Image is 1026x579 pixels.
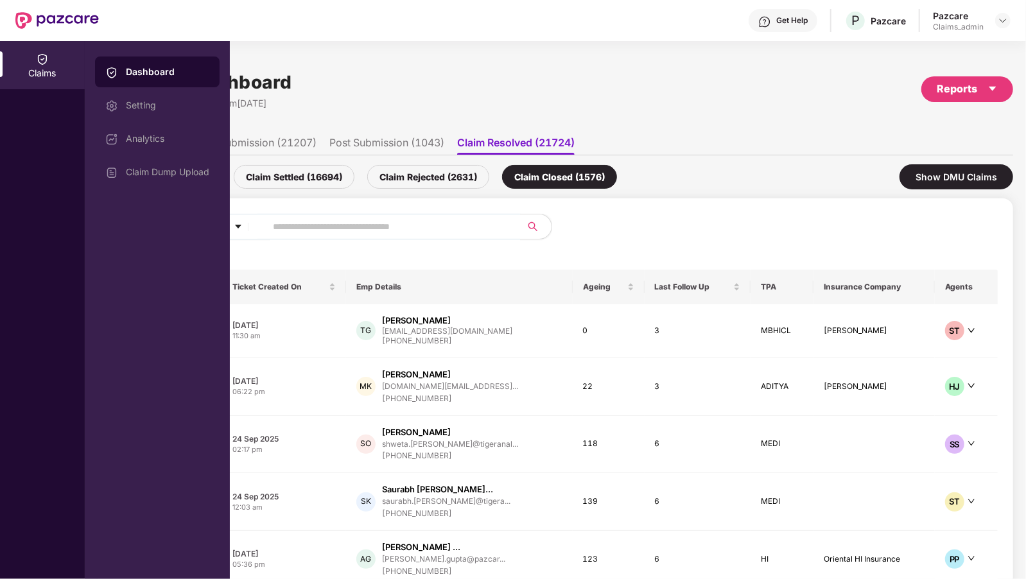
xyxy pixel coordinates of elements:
span: down [968,382,975,390]
img: svg+xml;base64,PHN2ZyBpZD0iSGVscC0zMngzMiIgeG1sbnM9Imh0dHA6Ly93d3cudzMub3JnLzIwMDAvc3ZnIiB3aWR0aD... [758,15,771,28]
button: search [520,214,552,239]
th: Insurance Company [813,270,935,304]
th: Ticket Created On [222,270,346,304]
td: [PERSON_NAME] [813,358,935,416]
div: Get Help [776,15,808,26]
th: Agents [935,270,998,304]
th: TPA [751,270,813,304]
th: Ageing [573,270,645,304]
td: 118 [573,416,645,474]
div: [EMAIL_ADDRESS][DOMAIN_NAME] [382,327,512,335]
div: 02:17 pm [232,444,336,455]
div: [PHONE_NUMBER] [382,508,510,520]
div: Pazcare [871,15,906,27]
div: AG [356,549,376,569]
img: svg+xml;base64,PHN2ZyBpZD0iRGFzaGJvYXJkIiB4bWxucz0iaHR0cDovL3d3dy53My5vcmcvMjAwMC9zdmciIHdpZHRoPS... [105,133,118,146]
div: [DATE] [232,376,336,386]
img: svg+xml;base64,PHN2ZyBpZD0iVXBsb2FkX0xvZ3MiIGRhdGEtbmFtZT0iVXBsb2FkIExvZ3MiIHhtbG5zPSJodHRwOi8vd3... [105,166,118,179]
td: 6 [645,416,751,474]
div: Pazcare [933,10,984,22]
div: Claim Dump Upload [126,167,209,177]
div: 24 Sep 2025 [232,433,336,444]
div: Show DMU Claims [900,164,1013,189]
div: Claim Closed (1576) [502,165,617,189]
li: Pre Submission (21207) [200,136,317,155]
div: [DOMAIN_NAME][EMAIL_ADDRESS]... [382,382,518,390]
div: Setting [126,100,209,110]
div: SK [356,492,376,512]
div: 24 Sep 2025 [232,491,336,502]
td: MEDI [751,473,813,531]
span: down [968,555,975,562]
div: saurabh.[PERSON_NAME]@tigera... [382,497,510,505]
div: PP [945,549,964,569]
td: MBHICL [751,304,813,358]
div: [PHONE_NUMBER] [382,393,518,405]
span: Ticket Created On [232,282,326,292]
div: TG [356,321,376,340]
td: 22 [573,358,645,416]
div: [DATE] [232,548,336,559]
div: 12:03 am [232,502,336,513]
img: svg+xml;base64,PHN2ZyBpZD0iU2V0dGluZy0yMHgyMCIgeG1sbnM9Imh0dHA6Ly93d3cudzMub3JnLzIwMDAvc3ZnIiB3aW... [105,99,118,112]
img: svg+xml;base64,PHN2ZyBpZD0iQ2xhaW0iIHhtbG5zPSJodHRwOi8vd3d3LnczLm9yZy8yMDAwL3N2ZyIgd2lkdGg9IjIwIi... [36,53,49,65]
div: shweta.[PERSON_NAME]@tigeranal... [382,440,518,448]
div: ST [945,492,964,512]
div: [PERSON_NAME] [382,426,451,438]
div: HJ [945,377,964,396]
td: 6 [645,473,751,531]
li: Claim Resolved (21724) [457,136,575,155]
span: caret-down [234,222,243,232]
img: svg+xml;base64,PHN2ZyBpZD0iRHJvcGRvd24tMzJ4MzIiIHhtbG5zPSJodHRwOi8vd3d3LnczLm9yZy8yMDAwL3N2ZyIgd2... [998,15,1008,26]
div: SS [945,435,964,454]
div: Claim Settled (16694) [234,165,354,189]
th: Last Follow Up [645,270,751,304]
div: [PERSON_NAME] [382,368,451,381]
div: Analytics [126,134,209,144]
div: SO [356,435,376,454]
th: Emp Details [346,270,573,304]
div: [PERSON_NAME] [382,315,451,327]
div: Dashboard [126,65,209,78]
span: search [520,221,545,232]
div: [PHONE_NUMBER] [382,566,505,578]
div: [PHONE_NUMBER] [382,450,518,462]
div: [PERSON_NAME].gupta@pazcar... [382,555,505,563]
div: ST [945,321,964,340]
div: 05:36 pm [232,559,336,570]
td: ADITYA [751,358,813,416]
img: svg+xml;base64,PHN2ZyBpZD0iQ2xhaW0iIHhtbG5zPSJodHRwOi8vd3d3LnczLm9yZy8yMDAwL3N2ZyIgd2lkdGg9IjIwIi... [105,66,118,79]
div: Reports [937,81,998,97]
div: [PERSON_NAME] ... [382,541,460,553]
span: down [968,327,975,334]
div: MK [356,377,376,396]
span: down [968,497,975,505]
div: Saurabh [PERSON_NAME]... [382,483,493,496]
span: down [968,440,975,447]
td: [PERSON_NAME] [813,304,935,358]
div: Claim Rejected (2631) [367,165,489,189]
div: Claims_admin [933,22,984,32]
td: 139 [573,473,645,531]
span: Last Follow Up [655,282,731,292]
td: 0 [573,304,645,358]
span: caret-down [987,83,998,94]
td: MEDI [751,416,813,474]
td: 3 [645,358,751,416]
li: Post Submission (1043) [329,136,444,155]
div: [PHONE_NUMBER] [382,335,512,347]
img: New Pazcare Logo [15,12,99,29]
div: 11:30 am [232,331,336,341]
span: Ageing [583,282,625,292]
td: 3 [645,304,751,358]
div: [DATE] [232,320,336,331]
div: 06:22 pm [232,386,336,397]
span: P [851,13,860,28]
